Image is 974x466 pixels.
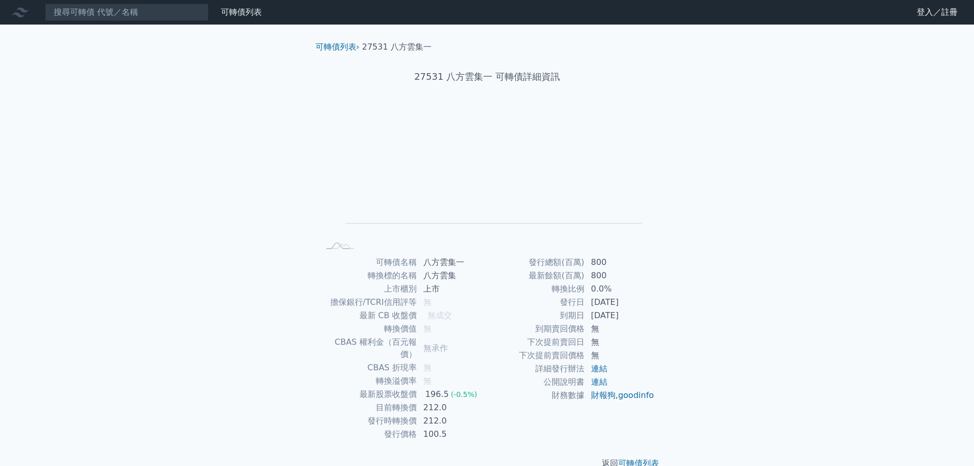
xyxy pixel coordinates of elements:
[487,322,585,336] td: 到期賣回價格
[487,309,585,322] td: 到期日
[362,41,432,53] li: 27531 八方雲集一
[585,309,655,322] td: [DATE]
[315,42,356,52] a: 可轉債列表
[487,282,585,296] td: 轉換比例
[591,364,607,373] a: 連結
[487,296,585,309] td: 發行日
[320,256,417,269] td: 可轉債名稱
[320,322,417,336] td: 轉換價值
[585,389,655,402] td: ,
[307,70,667,84] h1: 27531 八方雲集一 可轉債詳細資訊
[320,401,417,414] td: 目前轉換價
[423,376,432,386] span: 無
[487,375,585,389] td: 公開說明書
[487,336,585,349] td: 下次提前賣回日
[417,401,487,414] td: 212.0
[487,349,585,362] td: 下次提前賣回價格
[591,390,616,400] a: 財報狗
[585,336,655,349] td: 無
[320,428,417,441] td: 發行價格
[320,269,417,282] td: 轉換標的名稱
[417,269,487,282] td: 八方雲集
[423,324,432,334] span: 無
[585,269,655,282] td: 800
[585,349,655,362] td: 無
[427,310,452,320] span: 無成交
[487,389,585,402] td: 財務數據
[221,7,262,17] a: 可轉債列表
[417,282,487,296] td: 上市
[320,309,417,322] td: 最新 CB 收盤價
[423,297,432,307] span: 無
[320,336,417,361] td: CBAS 權利金（百元報價）
[417,414,487,428] td: 212.0
[618,390,654,400] a: goodinfo
[487,269,585,282] td: 最新餘額(百萬)
[320,296,417,309] td: 擔保銀行/TCRI信用評等
[417,428,487,441] td: 100.5
[585,322,655,336] td: 無
[417,256,487,269] td: 八方雲集一
[487,362,585,375] td: 詳細發行辦法
[585,282,655,296] td: 0.0%
[451,390,478,398] span: (-0.5%)
[320,361,417,374] td: CBAS 折現率
[315,41,359,53] li: ›
[320,374,417,388] td: 轉換溢價率
[320,414,417,428] td: 發行時轉換價
[45,4,209,21] input: 搜尋可轉債 代號／名稱
[585,296,655,309] td: [DATE]
[423,363,432,372] span: 無
[423,343,448,353] span: 無承作
[320,388,417,401] td: 最新股票收盤價
[423,388,451,401] div: 196.5
[909,4,966,20] a: 登入／註冊
[487,256,585,269] td: 發行總額(百萬)
[336,116,643,238] g: Chart
[320,282,417,296] td: 上市櫃別
[585,256,655,269] td: 800
[591,377,607,387] a: 連結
